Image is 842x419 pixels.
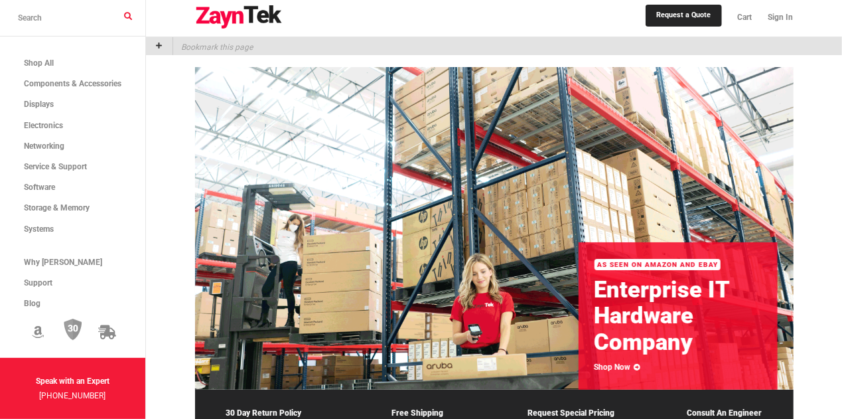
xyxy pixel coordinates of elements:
[24,100,54,109] span: Displays
[36,377,109,386] strong: Speak with an Expert
[738,13,752,22] span: Cart
[24,79,121,88] span: Components & Accessories
[760,3,794,32] a: Sign In
[24,258,102,267] span: Why [PERSON_NAME]
[730,3,760,32] a: Cart
[24,183,55,192] span: Software
[24,203,90,212] span: Storage & Memory
[24,58,54,68] span: Shop All
[24,278,52,288] span: Support
[64,319,82,341] img: 30 Day Return Policy
[195,5,283,29] img: logo
[24,224,54,234] span: Systems
[24,121,63,130] span: Electronics
[24,299,40,308] span: Blog
[646,5,721,26] a: Request a Quote
[24,141,64,151] span: Networking
[24,162,87,171] span: Service & Support
[40,391,106,400] a: [PHONE_NUMBER]
[173,37,253,55] p: Bookmark this page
